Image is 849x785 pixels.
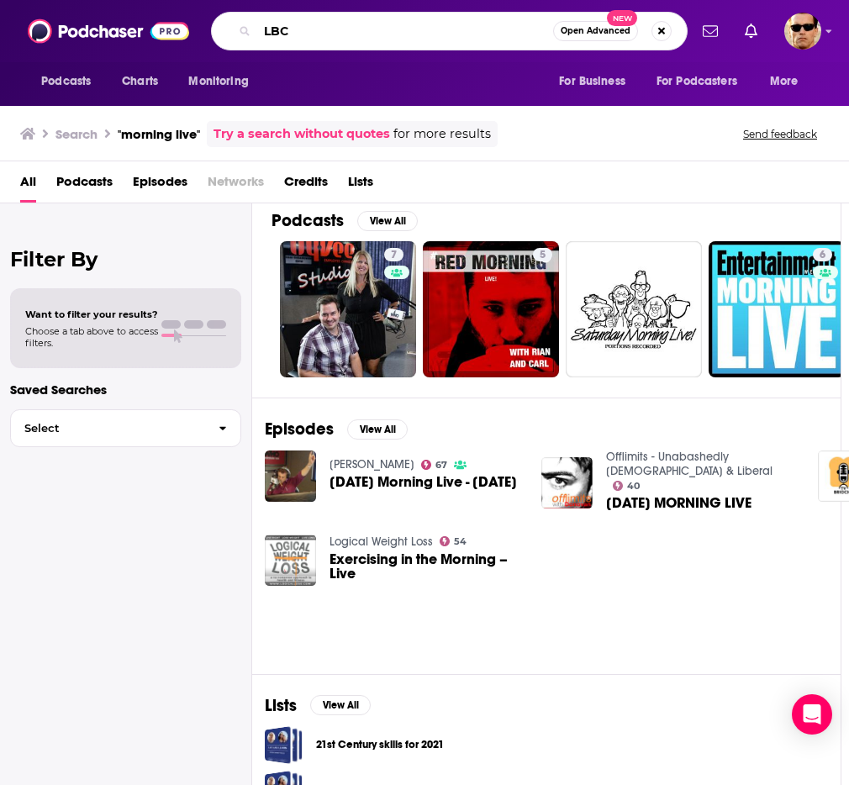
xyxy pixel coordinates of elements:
[265,695,297,716] h2: Lists
[272,210,418,231] a: PodcastsView All
[265,450,316,502] img: Saturday Morning Live - Nov. 11, 2023
[272,210,344,231] h2: Podcasts
[28,15,189,47] img: Podchaser - Follow, Share and Rate Podcasts
[738,127,822,141] button: Send feedback
[118,126,200,142] h3: "morning live"
[696,17,725,45] a: Show notifications dropdown
[738,17,764,45] a: Show notifications dropdown
[265,419,334,440] h2: Episodes
[188,70,248,93] span: Monitoring
[122,70,158,93] span: Charts
[330,535,433,549] a: Logical Weight Loss
[606,496,751,510] span: [DATE] MORNING LIVE
[553,21,638,41] button: Open AdvancedNew
[792,694,832,735] div: Open Intercom Messenger
[177,66,270,97] button: open menu
[758,66,820,97] button: open menu
[607,10,637,26] span: New
[41,70,91,93] span: Podcasts
[384,248,403,261] a: 7
[391,247,397,264] span: 7
[454,538,467,545] span: 54
[347,419,408,440] button: View All
[25,308,158,320] span: Want to filter your results?
[646,66,762,97] button: open menu
[310,695,371,715] button: View All
[10,409,241,447] button: Select
[316,735,444,754] a: 21st Century skills for 2021
[133,168,187,203] a: Episodes
[208,168,264,203] span: Networks
[627,482,640,490] span: 40
[541,457,593,508] img: SATURDAY MORNING LIVE
[29,66,113,97] button: open menu
[265,695,371,716] a: ListsView All
[55,126,98,142] h3: Search
[257,18,553,45] input: Search podcasts, credits, & more...
[25,325,158,349] span: Choose a tab above to access filters.
[657,70,737,93] span: For Podcasters
[820,247,825,264] span: 6
[540,247,546,264] span: 5
[393,124,491,144] span: for more results
[784,13,821,50] img: User Profile
[606,496,751,510] a: SATURDAY MORNING LIVE
[421,460,448,470] a: 67
[56,168,113,203] a: Podcasts
[435,461,447,469] span: 67
[348,168,373,203] a: Lists
[214,124,390,144] a: Try a search without quotes
[211,12,688,50] div: Search podcasts, credits, & more...
[709,241,845,377] a: 6
[330,475,517,489] a: Saturday Morning Live - Nov. 11, 2023
[265,726,303,764] a: 21st Century skills for 2021
[11,423,205,434] span: Select
[280,241,416,377] a: 7
[10,382,241,398] p: Saved Searches
[265,535,316,586] img: Exercising in the Morning – Live
[357,211,418,231] button: View All
[423,241,559,377] a: 5
[784,13,821,50] span: Logged in as karldevries
[330,552,521,581] a: Exercising in the Morning – Live
[111,66,168,97] a: Charts
[784,13,821,50] button: Show profile menu
[561,27,630,35] span: Open Advanced
[606,450,773,478] a: Offlimits - Unabashedly Gay & Liberal
[813,248,832,261] a: 6
[284,168,328,203] a: Credits
[330,475,517,489] span: [DATE] Morning Live - [DATE]
[10,247,241,271] h2: Filter By
[440,536,467,546] a: 54
[559,70,625,93] span: For Business
[265,419,408,440] a: EpisodesView All
[533,248,552,261] a: 5
[330,457,414,472] a: Simon Conway
[547,66,646,97] button: open menu
[770,70,799,93] span: More
[20,168,36,203] a: All
[613,481,641,491] a: 40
